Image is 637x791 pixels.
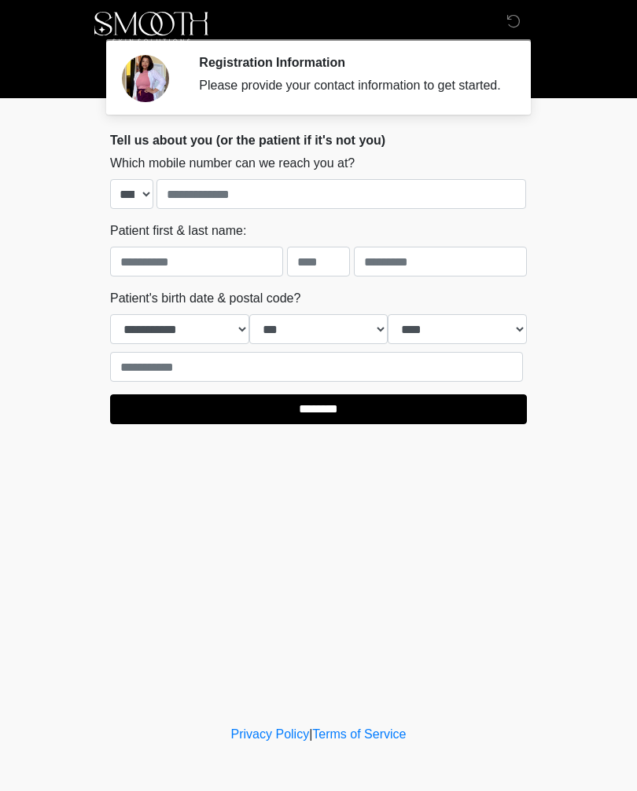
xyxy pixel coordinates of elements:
[110,133,527,148] h2: Tell us about you (or the patient if it's not you)
[122,55,169,102] img: Agent Avatar
[94,12,208,43] img: Smooth Skin Solutions LLC Logo
[309,727,312,741] a: |
[110,154,355,173] label: Which mobile number can we reach you at?
[312,727,406,741] a: Terms of Service
[110,222,246,240] label: Patient first & last name:
[231,727,310,741] a: Privacy Policy
[199,76,503,95] div: Please provide your contact information to get started.
[110,289,300,308] label: Patient's birth date & postal code?
[199,55,503,70] h2: Registration Information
